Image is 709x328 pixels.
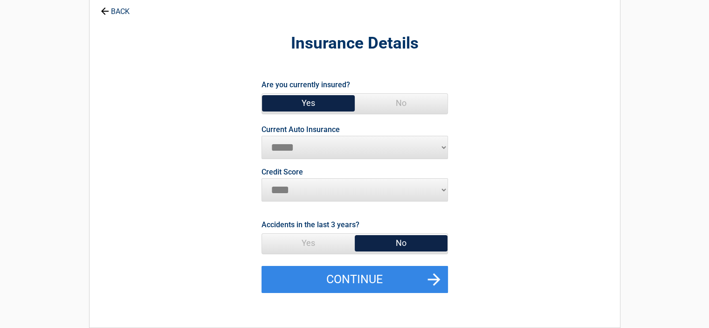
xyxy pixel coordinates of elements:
[355,94,447,112] span: No
[262,266,448,293] button: Continue
[262,234,355,252] span: Yes
[262,168,303,176] label: Credit Score
[262,218,359,231] label: Accidents in the last 3 years?
[262,126,340,133] label: Current Auto Insurance
[355,234,447,252] span: No
[262,94,355,112] span: Yes
[141,33,569,55] h2: Insurance Details
[262,78,350,91] label: Are you currently insured?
